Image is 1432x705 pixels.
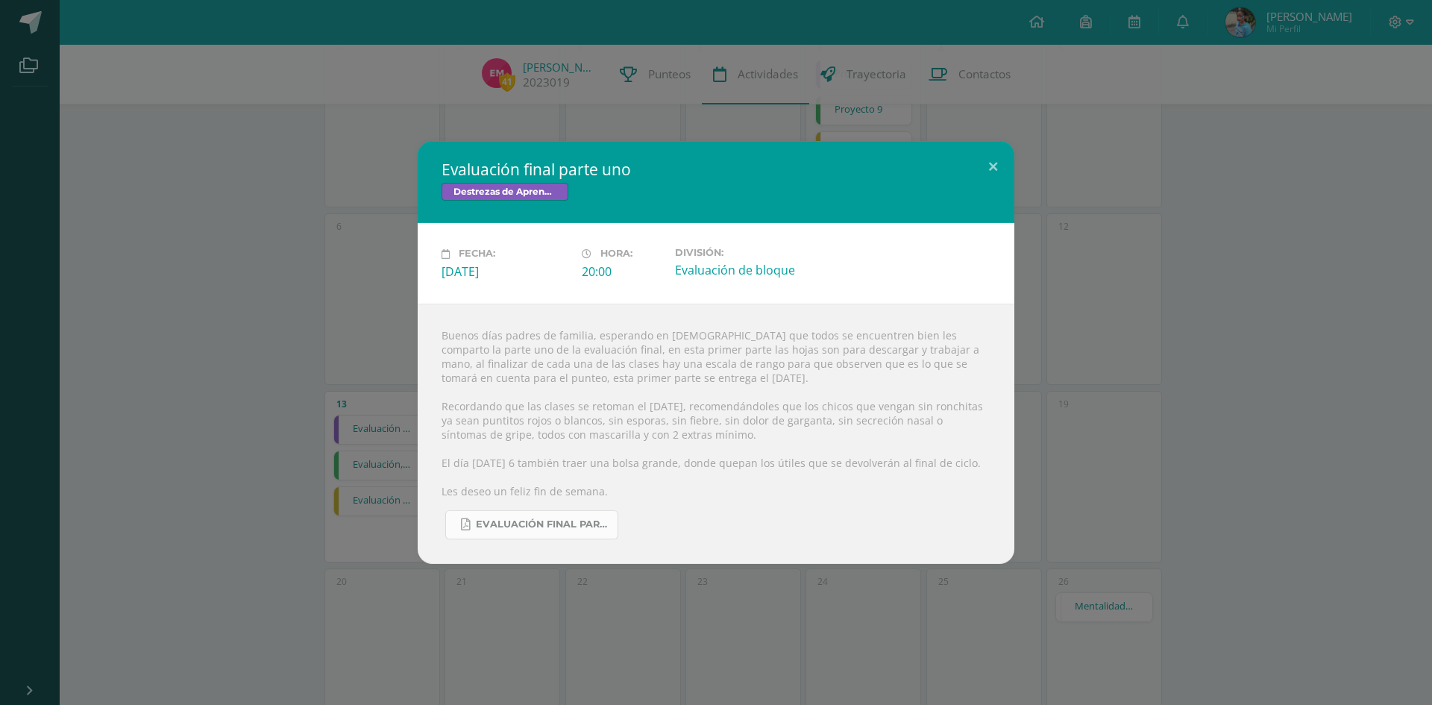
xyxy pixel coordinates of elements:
a: Evaluación final parte uno.pdf [445,510,618,539]
div: [DATE] [442,263,570,280]
span: Hora: [600,248,632,260]
span: Evaluación final parte uno.pdf [476,518,610,530]
label: División: [675,247,803,258]
div: Evaluación de bloque [675,262,803,278]
span: Destrezas de Aprendizaje [442,183,568,201]
span: Fecha: [459,248,495,260]
h2: Evaluación final parte uno [442,159,990,180]
div: 20:00 [582,263,663,280]
div: Buenos días padres de familia, esperando en [DEMOGRAPHIC_DATA] que todos se encuentren bien les c... [418,304,1014,564]
button: Close (Esc) [972,141,1014,192]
